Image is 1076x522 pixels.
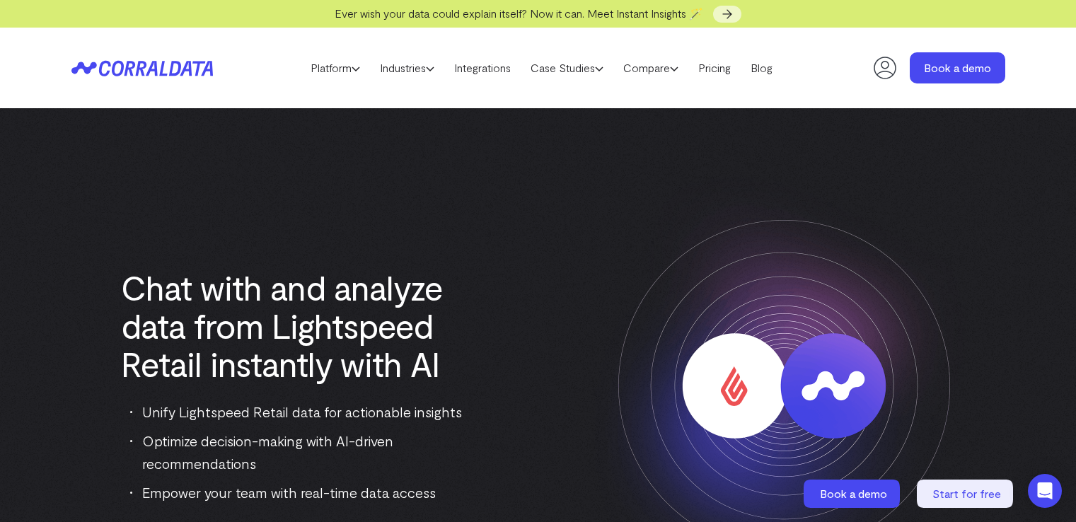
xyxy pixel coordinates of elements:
div: Open Intercom Messenger [1028,474,1062,508]
a: Book a demo [804,480,903,508]
span: Book a demo [820,487,887,500]
a: Compare [613,57,688,79]
a: Pricing [688,57,741,79]
li: Optimize decision-making with AI-driven recommendations [130,429,464,475]
a: Case Studies [521,57,613,79]
span: Ever wish your data could explain itself? Now it can. Meet Instant Insights 🪄 [335,6,703,20]
a: Industries [370,57,444,79]
h1: Chat with and analyze data from Lightspeed Retail instantly with AI [121,268,464,383]
a: Book a demo [910,52,1005,83]
a: Integrations [444,57,521,79]
li: Unify Lightspeed Retail data for actionable insights [130,400,464,423]
a: Platform [301,57,370,79]
a: Start for free [917,480,1016,508]
li: Empower your team with real-time data access [130,481,464,504]
span: Start for free [932,487,1001,500]
a: Blog [741,57,782,79]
